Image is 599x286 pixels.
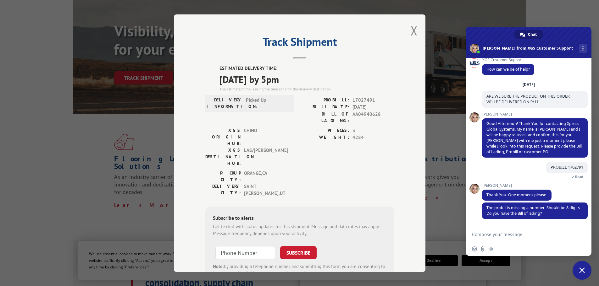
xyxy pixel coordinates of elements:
div: by providing a telephone number and submitting this form you are consenting to be contacted by SM... [213,263,386,284]
span: LAS/[PERSON_NAME] [244,147,286,166]
span: [DATE] [352,104,394,111]
span: Thank You. One moment please. [486,192,547,197]
label: XGS ORIGIN HUB: [205,127,241,147]
span: [PERSON_NAME] [482,112,588,116]
div: Close chat [573,261,591,280]
span: ORANGE , CA [244,170,286,183]
span: 3 [352,127,394,134]
label: DELIVERY CITY: [205,183,241,197]
span: The probill is missing a number. Should be 8 digits. Do you have the Bill of lading? [486,205,581,216]
span: XGS Customer Support [482,58,534,62]
span: Chat [528,30,537,39]
label: WEIGHT: [300,134,349,141]
label: PICKUP CITY: [205,170,241,183]
label: DELIVERY INFORMATION: [207,96,243,110]
span: How can we be of help? [486,67,530,72]
button: Close modal [411,22,418,39]
button: SUBSCRIBE [280,246,317,259]
input: Phone Number [215,246,275,259]
label: ESTIMATED DELIVERY TIME: [219,65,394,72]
span: Picked Up [246,96,288,110]
span: Read [575,175,583,179]
div: Get texted with status updates for this shipment. Message and data rates may apply. Message frequ... [213,223,386,237]
span: CHINO [244,127,286,147]
textarea: Compose your message... [472,232,571,237]
span: Send a file [480,246,485,251]
span: ARE WE SURE THE PRODUCT ON THIS ORDER WILLBE DELIVERED ON 9/11 [486,94,570,105]
strong: Note: [213,263,224,269]
span: PROBILL 1702791 [551,165,583,170]
label: BILL DATE: [300,104,349,111]
span: Good Afternoon! Thank You for contacting Xpress Global Systems. My name is [PERSON_NAME] and I wi... [486,121,582,154]
label: PIECES: [300,127,349,134]
span: 4284 [352,134,394,141]
label: BILL OF LADING: [300,111,349,124]
div: The estimated time is using the time zone for the delivery destination. [219,86,394,92]
span: SAINT [PERSON_NAME] , UT [244,183,286,197]
span: Audio message [488,246,493,251]
label: PROBILL: [300,96,349,104]
span: [DATE] by 5pm [219,72,394,86]
span: AA04940628 [352,111,394,124]
span: 17027491 [352,96,394,104]
div: [DATE] [523,83,535,87]
div: More channels [579,44,587,53]
div: Subscribe to alerts [213,214,386,223]
h2: Track Shipment [205,37,394,49]
span: Insert an emoji [472,246,477,251]
span: [PERSON_NAME] [482,183,552,188]
label: XGS DESTINATION HUB: [205,147,241,166]
div: Chat [514,30,543,39]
